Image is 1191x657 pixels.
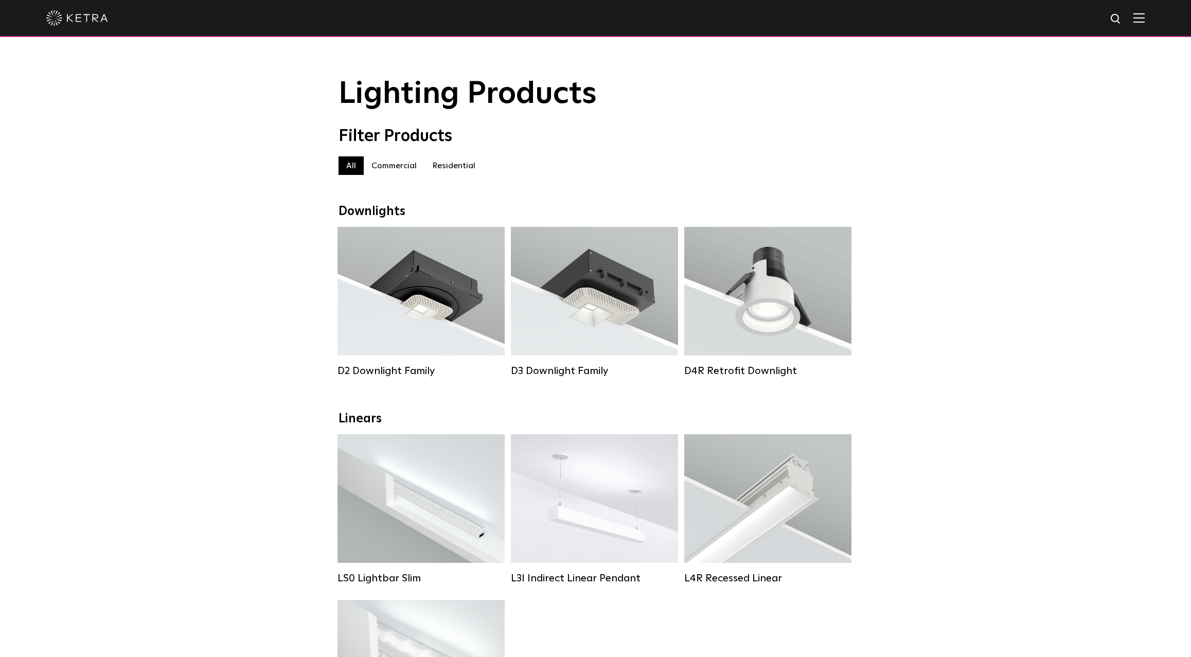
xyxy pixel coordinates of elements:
[684,572,851,584] div: L4R Recessed Linear
[511,572,678,584] div: L3I Indirect Linear Pendant
[339,156,364,175] label: All
[364,156,424,175] label: Commercial
[339,204,853,219] div: Downlights
[684,227,851,377] a: D4R Retrofit Downlight Lumen Output:800Colors:White / BlackBeam Angles:15° / 25° / 40° / 60°Watta...
[337,572,505,584] div: LS0 Lightbar Slim
[1133,13,1145,23] img: Hamburger%20Nav.svg
[684,365,851,377] div: D4R Retrofit Downlight
[511,365,678,377] div: D3 Downlight Family
[339,79,597,110] span: Lighting Products
[424,156,483,175] label: Residential
[684,434,851,584] a: L4R Recessed Linear Lumen Output:400 / 600 / 800 / 1000Colors:White / BlackControl:Lutron Clear C...
[337,365,505,377] div: D2 Downlight Family
[339,412,853,427] div: Linears
[1110,13,1123,26] img: search icon
[339,127,853,146] div: Filter Products
[337,434,505,584] a: LS0 Lightbar Slim Lumen Output:200 / 350Colors:White / BlackControl:X96 Controller
[511,434,678,584] a: L3I Indirect Linear Pendant Lumen Output:400 / 600 / 800 / 1000Housing Colors:White / BlackContro...
[46,10,108,26] img: ketra-logo-2019-white
[337,227,505,377] a: D2 Downlight Family Lumen Output:1200Colors:White / Black / Gloss Black / Silver / Bronze / Silve...
[511,227,678,377] a: D3 Downlight Family Lumen Output:700 / 900 / 1100Colors:White / Black / Silver / Bronze / Paintab...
